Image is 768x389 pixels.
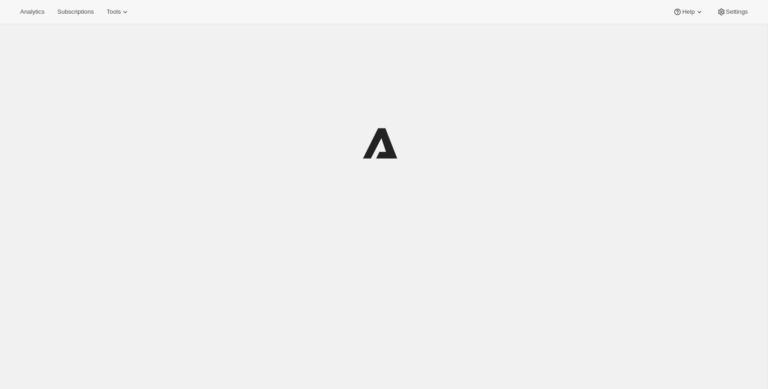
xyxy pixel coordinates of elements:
button: Subscriptions [52,5,99,18]
span: Analytics [20,8,44,16]
button: Settings [711,5,753,18]
button: Analytics [15,5,50,18]
button: Tools [101,5,135,18]
span: Subscriptions [57,8,94,16]
span: Help [682,8,694,16]
span: Tools [107,8,121,16]
button: Help [667,5,709,18]
span: Settings [726,8,748,16]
